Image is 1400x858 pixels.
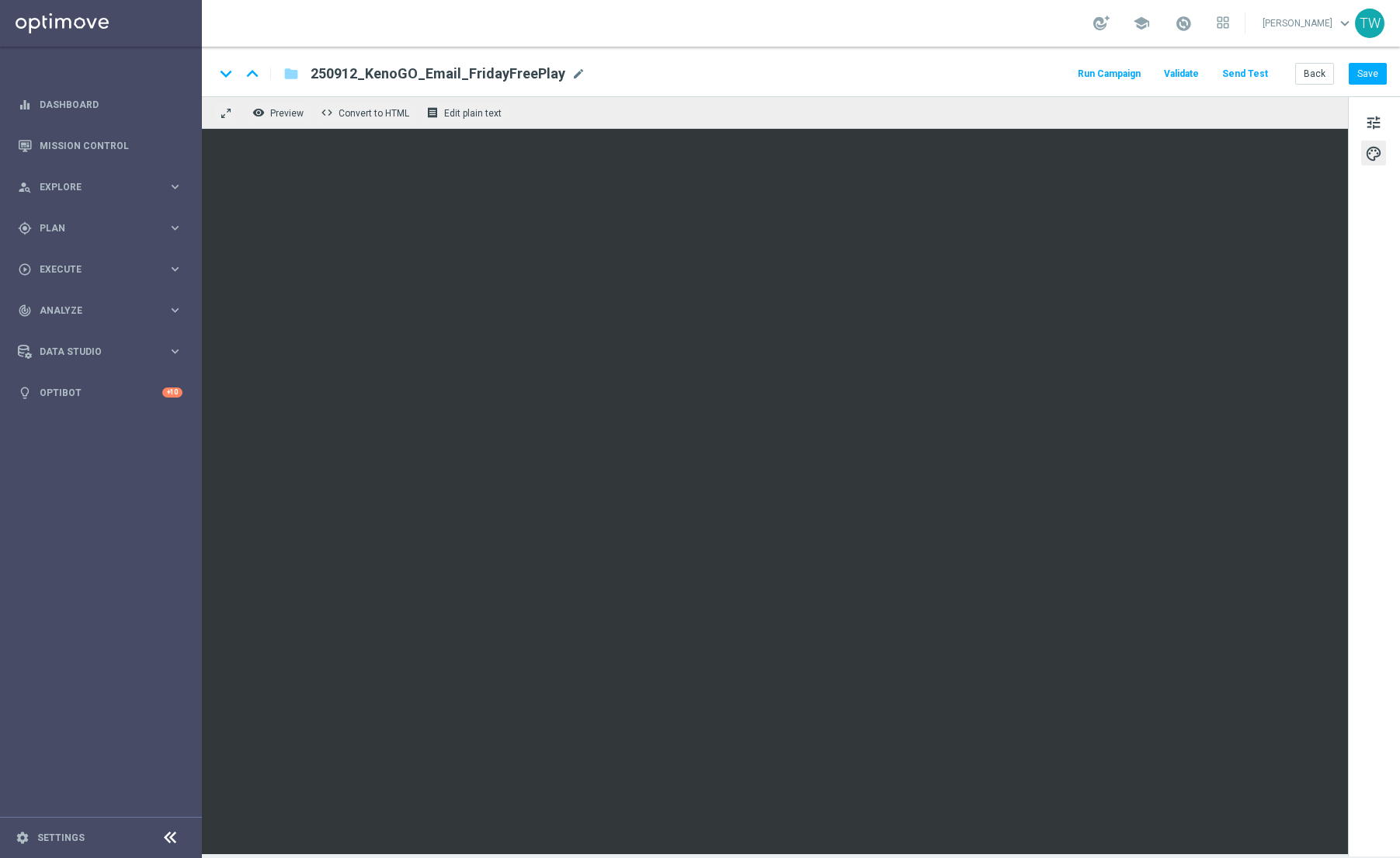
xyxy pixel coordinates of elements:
[17,346,183,358] button: Data Studio keyboard_arrow_right
[17,99,183,111] button: equalizer Dashboard
[1295,63,1334,85] button: Back
[1365,113,1382,133] span: tune
[168,221,182,235] i: keyboard_arrow_right
[1261,12,1355,35] a: [PERSON_NAME]keyboard_arrow_down
[162,387,182,398] div: +10
[1361,109,1386,134] button: tune
[168,303,182,318] i: keyboard_arrow_right
[282,61,300,86] button: folder
[18,304,32,318] i: track_changes
[18,304,168,318] div: Analyze
[40,182,168,192] span: Explore
[311,64,565,83] span: 250912_KenoGO_Email_FridayFreePlay
[18,221,168,235] div: Plan
[252,106,265,119] i: remove_red_eye
[1162,64,1201,85] button: Validate
[18,221,32,235] i: gps_fixed
[444,108,502,119] span: Edit plain text
[1133,15,1150,32] span: school
[283,64,299,83] i: folder
[1220,64,1270,85] button: Send Test
[18,180,32,194] i: person_search
[168,344,182,359] i: keyboard_arrow_right
[168,179,182,194] i: keyboard_arrow_right
[17,181,183,193] button: person_search Explore keyboard_arrow_right
[17,140,183,152] button: Mission Control
[16,831,30,845] i: settings
[317,102,416,123] button: code Convert to HTML
[422,102,509,123] button: receipt Edit plain text
[37,833,85,842] a: Settings
[40,125,182,166] a: Mission Control
[426,106,439,119] i: receipt
[18,372,182,413] div: Optibot
[339,108,409,119] span: Convert to HTML
[1355,9,1384,38] div: TW
[40,84,182,125] a: Dashboard
[241,62,264,85] i: keyboard_arrow_up
[40,347,168,356] span: Data Studio
[1075,64,1143,85] button: Run Campaign
[1361,141,1386,165] button: palette
[40,224,168,233] span: Plan
[270,108,304,119] span: Preview
[40,265,168,274] span: Execute
[40,372,162,413] a: Optibot
[18,345,168,359] div: Data Studio
[17,304,183,317] button: track_changes Analyze keyboard_arrow_right
[248,102,311,123] button: remove_red_eye Preview
[571,67,585,81] span: mode_edit
[17,222,183,234] button: gps_fixed Plan keyboard_arrow_right
[18,262,168,276] div: Execute
[17,263,183,276] button: play_circle_outline Execute keyboard_arrow_right
[1349,63,1387,85] button: Save
[1336,15,1353,32] span: keyboard_arrow_down
[1164,68,1199,79] span: Validate
[40,306,168,315] span: Analyze
[321,106,333,119] span: code
[18,84,182,125] div: Dashboard
[17,387,183,399] button: lightbulb Optibot +10
[18,386,32,400] i: lightbulb
[1365,144,1382,164] span: palette
[168,262,182,276] i: keyboard_arrow_right
[18,98,32,112] i: equalizer
[214,62,238,85] i: keyboard_arrow_down
[18,262,32,276] i: play_circle_outline
[18,125,182,166] div: Mission Control
[18,180,168,194] div: Explore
